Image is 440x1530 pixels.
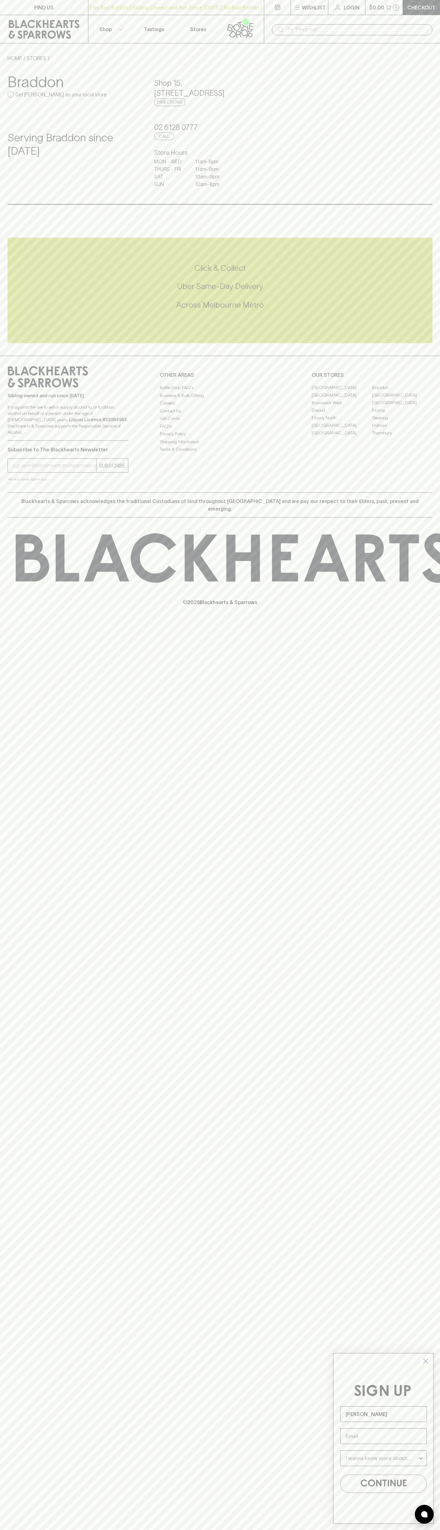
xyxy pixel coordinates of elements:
h5: 02 6128 0777 [154,122,286,133]
a: Thornbury [372,429,432,437]
p: Stores [190,25,206,33]
button: CONTINUE [340,1475,427,1493]
p: Blackhearts & Sparrows acknowledges the traditional Custodians of land throughout [GEOGRAPHIC_DAT... [12,497,428,513]
a: Terms & Conditions [160,446,281,453]
p: OUR STORES [312,371,432,379]
p: OTHER AREAS [160,371,281,379]
a: Gift Cards [160,415,281,422]
a: Tastings [132,15,176,43]
p: It is against the law to sell or supply alcohol to, or to obtain alcohol on behalf of a person un... [8,404,128,435]
p: Wishlist [302,4,326,11]
h6: Store Hours [154,148,286,158]
a: [GEOGRAPHIC_DATA] [372,391,432,399]
a: [GEOGRAPHIC_DATA] [312,391,372,399]
a: Privacy Policy [160,430,281,438]
a: Business & Bulk Gifting [160,392,281,399]
p: FIND US [34,4,54,11]
input: I wanna know more about... [346,1451,418,1466]
a: [GEOGRAPHIC_DATA] [312,422,372,429]
p: Shop [99,25,112,33]
p: 10am - 8pm [195,180,226,188]
h5: Across Melbourne Metro [8,300,432,310]
p: SAT [154,173,186,180]
p: $0.00 [369,4,384,11]
button: Show Options [418,1451,424,1466]
p: 0 [395,6,397,9]
p: SUN [154,180,186,188]
a: [GEOGRAPHIC_DATA] [312,384,372,391]
a: Elwood [312,406,372,414]
a: Shipping Information [160,438,281,445]
p: Tastings [144,25,164,33]
p: Checkout [407,4,436,11]
a: HOME [8,55,22,61]
strong: Liquor License #32064953 [69,417,127,422]
h3: Braddon [8,73,139,91]
a: Fitzroy [372,406,432,414]
p: Sibling owned and run since [DATE] [8,393,128,399]
input: Name [340,1406,427,1422]
input: Try "Pinot noir" [287,25,427,35]
p: Login [344,4,359,11]
p: MON - WED [154,158,186,165]
div: FLYOUT Form [327,1347,440,1530]
p: THURS - FRI [154,165,186,173]
button: Shop [88,15,132,43]
a: Contact Us [160,407,281,415]
h5: Uber Same-Day Delivery [8,281,432,292]
h4: Serving Braddon since [DATE] [8,131,139,158]
p: SUBSCRIBE [99,462,125,469]
a: Stores [176,15,220,43]
a: Geelong [372,414,432,422]
p: Subscribe to The Blackhearts Newsletter [8,446,128,453]
button: Close dialog [420,1356,431,1367]
h5: Shop 15 , [STREET_ADDRESS] [154,78,286,98]
a: FAQ's [160,422,281,430]
img: bubble-icon [421,1511,427,1517]
input: Email [340,1428,427,1444]
h5: Click & Collect [8,263,432,273]
a: Brunswick West [312,399,372,406]
p: Set [PERSON_NAME] as your local store [15,91,107,98]
button: SUBSCRIBE [97,459,128,472]
a: Fitzroy North [312,414,372,422]
p: 11am - 9pm [195,165,226,173]
input: e.g. jane@blackheartsandsparrows.com.au [13,461,96,471]
a: Prahran [372,422,432,429]
a: [GEOGRAPHIC_DATA] [372,399,432,406]
div: Call to action block [8,238,432,343]
a: [GEOGRAPHIC_DATA] [312,429,372,437]
a: Braddon [372,384,432,391]
a: Bottle Drop FAQ's [160,384,281,392]
a: Careers [160,399,281,407]
p: We will never spam you [8,476,128,482]
a: STORES [27,55,46,61]
span: SIGN UP [354,1385,411,1399]
p: 11am - 8pm [195,158,226,165]
a: Call [154,133,174,140]
p: 10am - 9pm [195,173,226,180]
a: Directions [154,99,185,106]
